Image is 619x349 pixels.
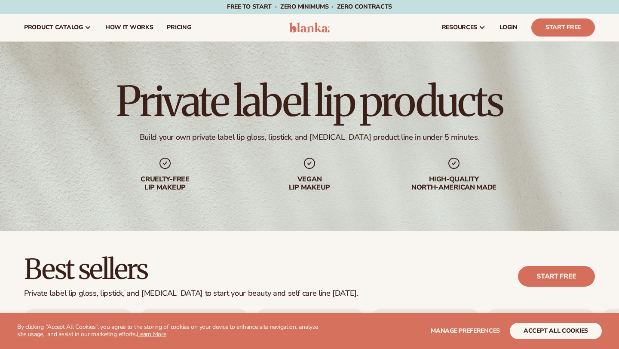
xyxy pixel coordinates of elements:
[105,24,153,31] span: How It Works
[137,330,166,338] a: Learn More
[254,175,365,192] div: Vegan lip makeup
[24,289,359,298] div: Private label lip gloss, lipstick, and [MEDICAL_DATA] to start your beauty and self care line [DA...
[17,324,323,338] p: By clicking "Accept All Cookies", you agree to the storing of cookies on your device to enhance s...
[442,24,477,31] span: resources
[116,81,503,122] h1: Private label lip products
[431,327,500,335] span: Manage preferences
[98,14,160,41] a: How It Works
[140,132,480,142] div: Build your own private label lip gloss, lipstick, and [MEDICAL_DATA] product line in under 5 minu...
[160,14,198,41] a: pricing
[167,24,191,31] span: pricing
[431,323,500,339] button: Manage preferences
[399,175,509,192] div: High-quality North-american made
[17,14,98,41] a: product catalog
[518,266,595,287] a: Start free
[493,14,524,41] a: LOGIN
[24,255,359,284] h2: Best sellers
[531,18,595,37] a: Start Free
[289,22,330,33] img: logo
[24,24,83,31] span: product catalog
[110,175,220,192] div: Cruelty-free lip makeup
[227,3,392,11] span: Free to start · ZERO minimums · ZERO contracts
[499,24,518,31] span: LOGIN
[435,14,493,41] a: resources
[510,323,602,339] button: accept all cookies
